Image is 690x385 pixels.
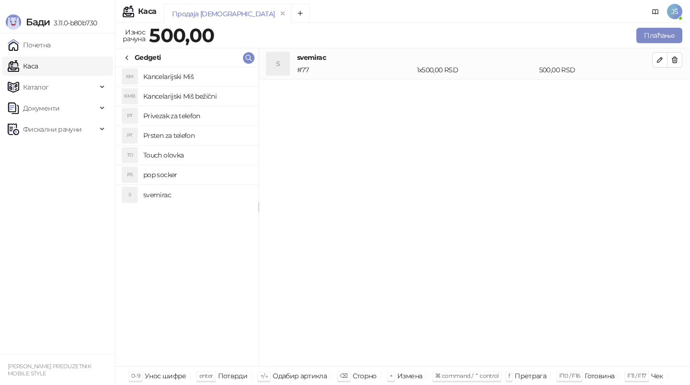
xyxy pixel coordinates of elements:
h4: svemirac [143,187,251,203]
small: [PERSON_NAME] PREDUZETNIK MOBILE STYLE [8,363,91,377]
span: 3.11.0-b80b730 [50,19,97,27]
div: Gedgeti [135,52,161,63]
h4: Privezak za telefon [143,108,251,124]
h4: Kancelarijski Miš [143,69,251,84]
div: KM [122,69,138,84]
div: Чек [651,370,663,382]
h4: Touch olovka [143,147,251,163]
h4: svemirac [297,52,652,63]
div: PT [122,128,138,143]
div: TO [122,147,138,163]
span: ↑/↓ [260,372,268,379]
span: f [508,372,510,379]
span: F11 / F17 [627,372,646,379]
span: Бади [26,16,50,28]
div: Унос шифре [145,370,186,382]
div: Продаја [DEMOGRAPHIC_DATA] [172,9,275,19]
span: + [390,372,392,379]
div: Претрага [515,370,546,382]
div: 1 x 500,00 RSD [415,65,537,75]
span: Документи [23,99,59,118]
div: Износ рачуна [121,26,147,45]
div: Измена [397,370,422,382]
button: remove [276,10,289,18]
div: Сторно [353,370,377,382]
span: enter [199,372,213,379]
div: Каса [138,8,156,15]
a: Документација [648,4,663,19]
div: Одабир артикла [273,370,327,382]
strong: 500,00 [149,23,214,47]
span: Фискални рачуни [23,120,81,139]
div: # 77 [295,65,415,75]
span: Каталог [23,78,49,97]
div: Потврди [218,370,248,382]
div: KMB [122,89,138,104]
span: F10 / F16 [559,372,580,379]
div: grid [115,67,258,366]
div: S [266,52,289,75]
div: PT [122,108,138,124]
button: Add tab [291,4,310,23]
a: Почетна [8,35,51,55]
h4: pop socker [143,167,251,182]
span: 0-9 [131,372,140,379]
img: Logo [6,14,21,30]
h4: Kancelarijski Miš bežični [143,89,251,104]
div: 500,00 RSD [537,65,654,75]
span: ⌫ [340,372,347,379]
div: PS [122,167,138,182]
h4: Prsten za telefon [143,128,251,143]
span: ⌘ command / ⌃ control [435,372,499,379]
div: Готовина [585,370,614,382]
a: Каса [8,57,38,76]
button: Плаћање [636,28,682,43]
span: JŠ [667,4,682,19]
div: S [122,187,138,203]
